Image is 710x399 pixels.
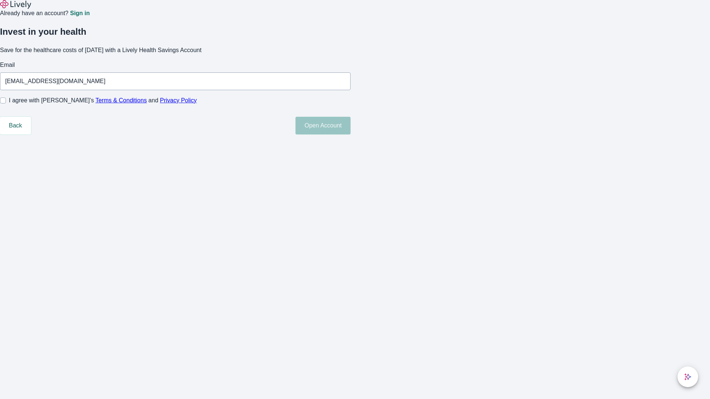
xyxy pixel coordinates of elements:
button: chat [677,366,698,387]
svg: Lively AI Assistant [684,373,692,381]
a: Sign in [70,10,89,16]
a: Privacy Policy [160,97,197,103]
a: Terms & Conditions [95,97,147,103]
span: I agree with [PERSON_NAME]’s and [9,96,197,105]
